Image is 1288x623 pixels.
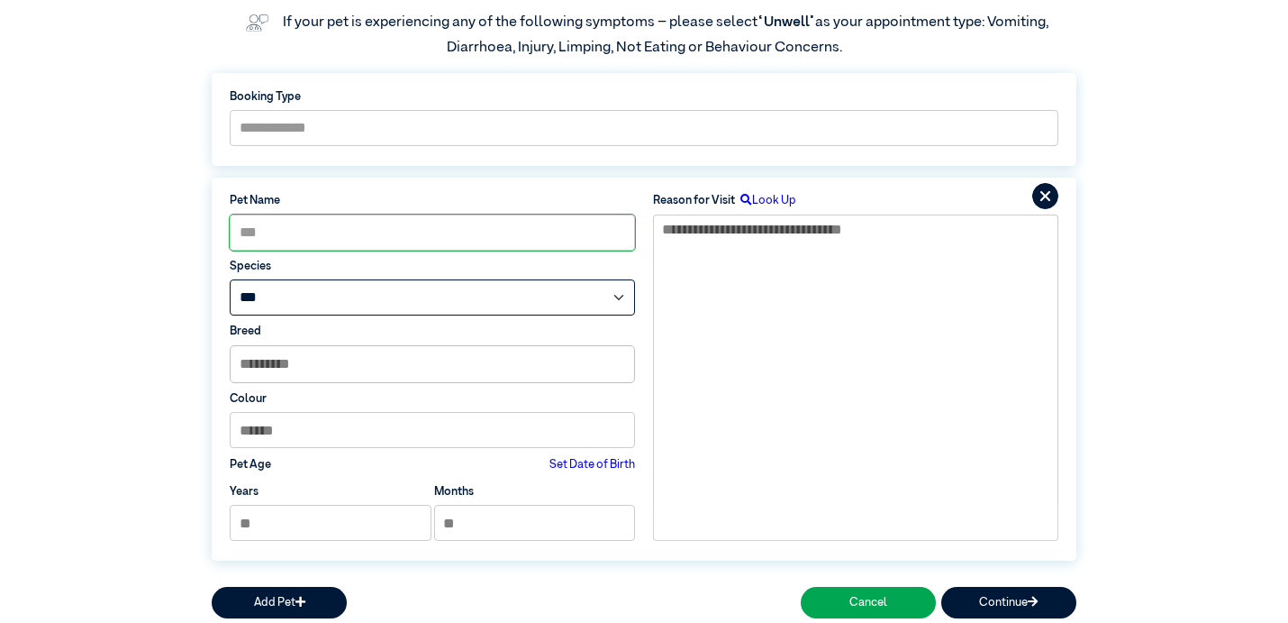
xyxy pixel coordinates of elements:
[283,15,1051,55] label: If your pet is experiencing any of the following symptoms – please select as your appointment typ...
[230,456,271,473] label: Pet Age
[653,192,735,209] label: Reason for Visit
[230,192,635,209] label: Pet Name
[230,483,259,500] label: Years
[434,483,474,500] label: Months
[212,587,347,618] button: Add Pet
[549,456,635,473] label: Set Date of Birth
[801,587,936,618] button: Cancel
[941,587,1076,618] button: Continue
[230,258,635,275] label: Species
[230,323,635,340] label: Breed
[230,88,1058,105] label: Booking Type
[757,15,815,30] span: “Unwell”
[735,192,796,209] label: Look Up
[240,8,274,37] img: vet
[230,390,635,408] label: Colour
